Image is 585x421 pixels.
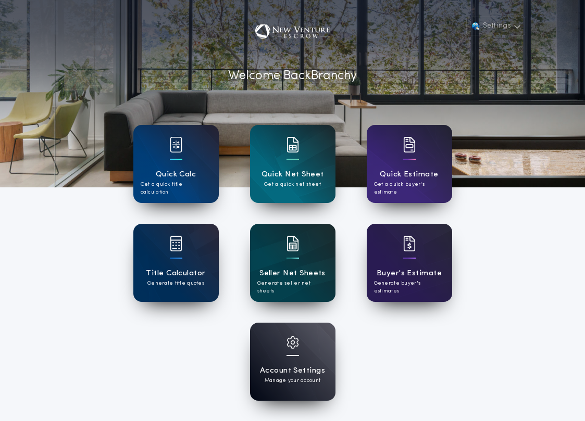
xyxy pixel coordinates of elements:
[367,125,452,203] a: card iconQuick EstimateGet a quick buyer's estimate
[170,137,182,152] img: card icon
[403,137,416,152] img: card icon
[228,67,357,85] p: Welcome Back Branchy
[374,279,445,295] p: Generate buyer's estimates
[264,181,321,188] p: Get a quick net sheet
[403,236,416,251] img: card icon
[257,279,328,295] p: Generate seller net sheets
[250,323,335,401] a: card iconAccount SettingsManage your account
[265,377,320,385] p: Manage your account
[245,17,340,48] img: account-logo
[287,236,299,251] img: card icon
[466,17,525,35] button: Settings
[133,125,219,203] a: card iconQuick CalcGet a quick title calculation
[470,21,481,31] img: user avatar
[287,336,299,349] img: card icon
[262,169,324,181] h1: Quick Net Sheet
[146,267,205,279] h1: Title Calculator
[250,125,335,203] a: card iconQuick Net SheetGet a quick net sheet
[156,169,196,181] h1: Quick Calc
[374,181,445,196] p: Get a quick buyer's estimate
[380,169,439,181] h1: Quick Estimate
[259,267,326,279] h1: Seller Net Sheets
[133,224,219,302] a: card iconTitle CalculatorGenerate title quotes
[147,279,204,287] p: Generate title quotes
[141,181,211,196] p: Get a quick title calculation
[287,137,299,152] img: card icon
[260,365,325,377] h1: Account Settings
[377,267,442,279] h1: Buyer's Estimate
[367,224,452,302] a: card iconBuyer's EstimateGenerate buyer's estimates
[250,224,335,302] a: card iconSeller Net SheetsGenerate seller net sheets
[170,236,182,251] img: card icon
